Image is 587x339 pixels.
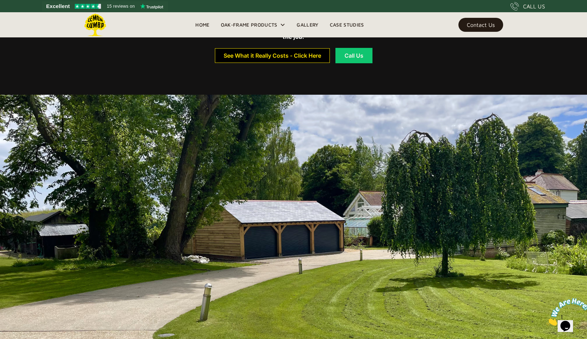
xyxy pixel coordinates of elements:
a: See Lemon Lumba reviews on Trustpilot [42,1,168,11]
a: CALL US [510,2,545,10]
a: Home [190,20,215,30]
a: Gallery [291,20,324,30]
img: Chat attention grabber [3,3,46,30]
div: CALL US [523,2,545,10]
span: 1 [3,3,6,9]
img: Trustpilot 4.5 stars [75,4,101,9]
img: Trustpilot logo [140,3,163,9]
a: See What it Really Costs - Click Here [215,48,330,63]
a: Contact Us [458,18,503,32]
div: Oak-Frame Products [221,21,277,29]
div: Contact Us [467,22,495,27]
div: See What it Really Costs - Click Here [224,53,321,58]
span: 15 reviews on [107,2,135,10]
a: Case Studies [324,20,370,30]
div: Oak-Frame Products [215,12,291,37]
span: Excellent [46,2,70,10]
a: Call Us [335,48,372,63]
iframe: chat widget [544,295,587,329]
div: Call Us [344,53,364,58]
